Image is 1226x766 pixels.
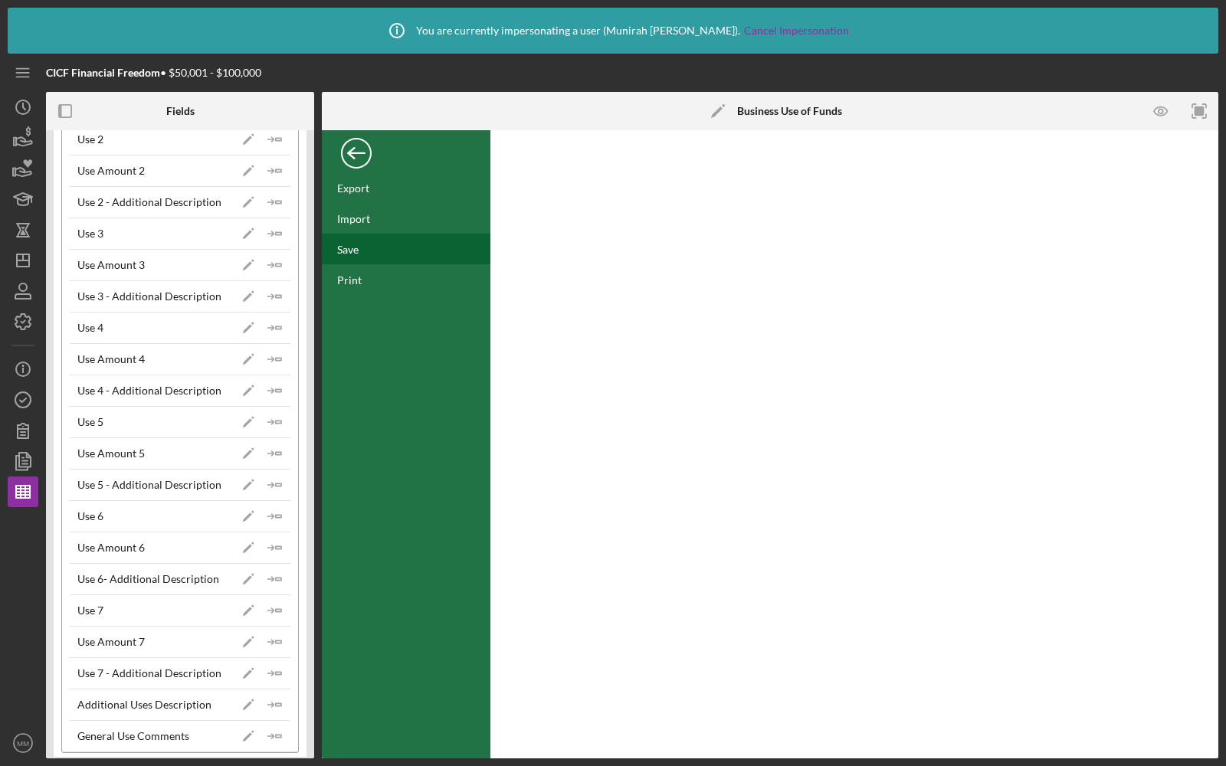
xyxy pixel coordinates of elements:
[17,739,29,748] text: MM
[77,542,145,554] div: Use Amount 6
[77,385,221,397] div: Use 4 - Additional Description
[77,228,103,240] div: Use 3
[77,667,221,679] div: Use 7 - Additional Description
[77,447,145,460] div: Use Amount 5
[77,636,145,648] div: Use Amount 7
[77,322,103,334] div: Use 4
[166,105,195,117] div: Fields
[77,290,221,303] div: Use 3 - Additional Description
[77,573,219,585] div: Use 6- Additional Description
[8,728,38,758] button: MM
[337,212,370,225] div: Import
[341,134,372,165] div: Back
[77,416,103,428] div: Use 5
[337,243,359,256] div: Save
[322,130,490,758] div: FILE
[77,133,103,146] div: Use 2
[46,66,160,79] b: CICF Financial Freedom
[737,105,842,117] b: Business Use of Funds
[322,172,490,203] div: Export
[46,67,261,79] div: • $50,001 - $100,000
[77,730,189,742] div: General Use Comments
[77,699,211,711] div: Additional Uses Description
[77,165,145,177] div: Use Amount 2
[378,11,849,50] div: You are currently impersonating a user ( Munirah [PERSON_NAME] ).
[77,196,221,208] div: Use 2 - Additional Description
[77,510,103,522] div: Use 6
[322,234,490,264] div: Save
[322,203,490,234] div: Import
[77,479,221,491] div: Use 5 - Additional Description
[322,264,490,295] div: Print
[77,259,145,271] div: Use Amount 3
[77,353,145,365] div: Use Amount 4
[744,25,849,37] a: Cancel Impersonation
[337,273,362,286] div: Print
[77,604,103,617] div: Use 7
[337,182,369,195] div: Export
